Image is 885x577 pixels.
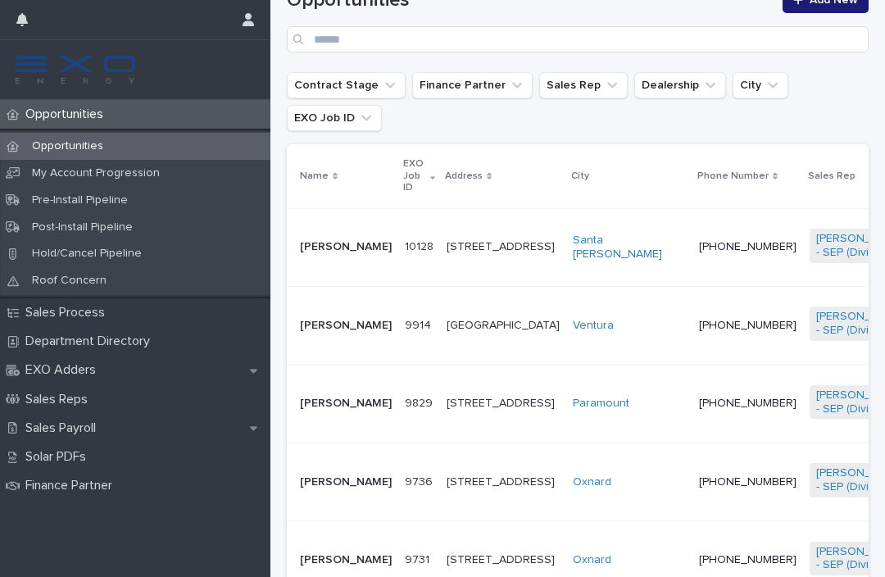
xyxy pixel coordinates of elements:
[300,553,392,567] p: [PERSON_NAME]
[19,392,101,407] p: Sales Reps
[447,553,560,567] p: [STREET_ADDRESS]
[573,553,611,567] a: Oxnard
[19,420,109,436] p: Sales Payroll
[699,320,796,331] a: [PHONE_NUMBER]
[445,167,483,185] p: Address
[300,397,392,411] p: [PERSON_NAME]
[19,193,141,207] p: Pre-Install Pipeline
[733,72,788,98] button: City
[699,554,796,566] a: [PHONE_NUMBER]
[19,305,118,320] p: Sales Process
[447,475,560,489] p: [STREET_ADDRESS]
[19,362,109,378] p: EXO Adders
[447,319,560,333] p: [GEOGRAPHIC_DATA]
[300,167,329,185] p: Name
[287,105,382,131] button: EXO Job ID
[19,334,163,349] p: Department Directory
[699,241,796,252] a: [PHONE_NUMBER]
[634,72,726,98] button: Dealership
[447,397,560,411] p: [STREET_ADDRESS]
[19,139,116,153] p: Opportunities
[405,393,436,411] p: 9829
[405,237,437,254] p: 10128
[573,475,611,489] a: Oxnard
[19,107,116,122] p: Opportunities
[697,167,769,185] p: Phone Number
[699,476,796,488] a: [PHONE_NUMBER]
[808,167,855,185] p: Sales Rep
[405,472,436,489] p: 9736
[447,240,560,254] p: [STREET_ADDRESS]
[412,72,533,98] button: Finance Partner
[573,319,614,333] a: Ventura
[573,397,629,411] a: Paramount
[405,550,433,567] p: 9731
[699,398,796,409] a: [PHONE_NUMBER]
[573,234,686,261] a: Santa [PERSON_NAME]
[19,220,146,234] p: Post-Install Pipeline
[287,26,869,52] input: Search
[19,247,155,261] p: Hold/Cancel Pipeline
[19,166,173,180] p: My Account Progression
[19,449,99,465] p: Solar PDFs
[13,53,138,86] img: FKS5r6ZBThi8E5hshIGi
[403,155,426,197] p: EXO Job ID
[300,319,392,333] p: [PERSON_NAME]
[300,475,392,489] p: [PERSON_NAME]
[571,167,589,185] p: City
[287,72,406,98] button: Contract Stage
[300,240,392,254] p: [PERSON_NAME]
[19,274,120,288] p: Roof Concern
[539,72,628,98] button: Sales Rep
[405,316,434,333] p: 9914
[19,478,125,493] p: Finance Partner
